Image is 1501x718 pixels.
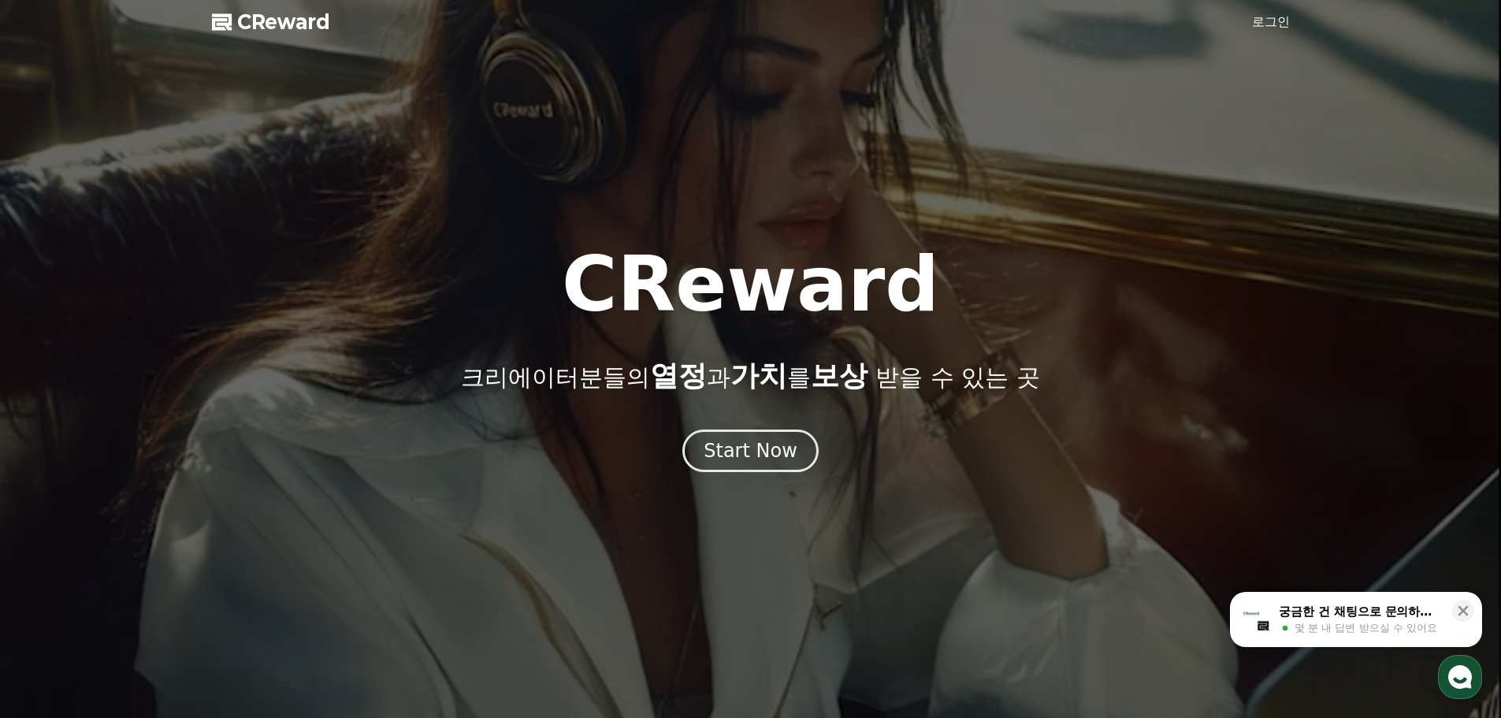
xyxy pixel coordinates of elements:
a: CReward [212,9,330,35]
span: CReward [237,9,330,35]
span: 열정 [650,359,707,392]
span: 가치 [730,359,787,392]
span: 보상 [811,359,868,392]
div: Start Now [704,438,797,463]
h1: CReward [562,247,939,322]
p: 크리에이터분들의 과 를 받을 수 있는 곳 [461,360,1039,392]
button: Start Now [682,430,819,472]
a: Start Now [682,445,819,460]
a: 로그인 [1252,13,1290,32]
